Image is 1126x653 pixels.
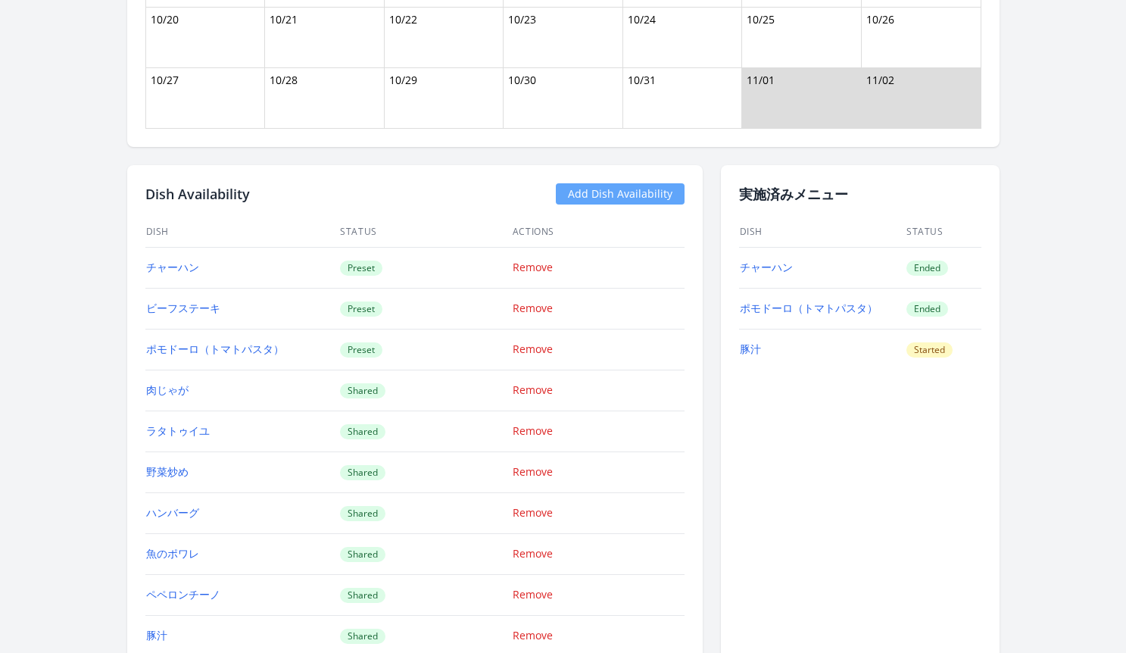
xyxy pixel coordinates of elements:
[742,7,862,67] td: 10/25
[146,628,167,642] a: 豚汁
[513,301,553,315] a: Remove
[146,423,210,438] a: ラタトゥイユ
[513,342,553,356] a: Remove
[739,183,981,205] h2: 実施済みメニュー
[146,301,220,315] a: ビーフステーキ
[906,342,953,358] span: Started
[145,7,265,67] td: 10/20
[146,260,199,274] a: チャーハン
[146,587,220,601] a: ペペロンチーノ
[906,217,981,248] th: Status
[384,7,504,67] td: 10/22
[861,67,981,128] td: 11/02
[742,67,862,128] td: 11/01
[513,628,553,642] a: Remove
[513,546,553,561] a: Remove
[339,217,512,248] th: Status
[340,588,385,603] span: Shared
[906,261,948,276] span: Ended
[146,383,189,397] a: 肉じゃが
[265,67,385,128] td: 10/28
[512,217,685,248] th: Actions
[340,424,385,439] span: Shared
[340,383,385,398] span: Shared
[556,183,685,205] a: Add Dish Availability
[906,302,948,317] span: Ended
[622,67,742,128] td: 10/31
[340,342,382,358] span: Preset
[145,183,250,205] h2: Dish Availability
[504,67,623,128] td: 10/30
[340,302,382,317] span: Preset
[740,260,793,274] a: チャーハン
[340,261,382,276] span: Preset
[340,465,385,480] span: Shared
[739,217,906,248] th: Dish
[513,464,553,479] a: Remove
[145,67,265,128] td: 10/27
[146,464,189,479] a: 野菜炒め
[740,342,761,356] a: 豚汁
[740,301,878,315] a: ポモドーロ（トマトパスタ）
[861,7,981,67] td: 10/26
[513,423,553,438] a: Remove
[340,506,385,521] span: Shared
[513,587,553,601] a: Remove
[340,629,385,644] span: Shared
[265,7,385,67] td: 10/21
[513,505,553,520] a: Remove
[513,260,553,274] a: Remove
[504,7,623,67] td: 10/23
[145,217,340,248] th: Dish
[146,342,284,356] a: ポモドーロ（トマトパスタ）
[340,547,385,562] span: Shared
[146,505,199,520] a: ハンバーグ
[384,67,504,128] td: 10/29
[622,7,742,67] td: 10/24
[146,546,199,561] a: 魚のポワレ
[513,383,553,397] a: Remove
